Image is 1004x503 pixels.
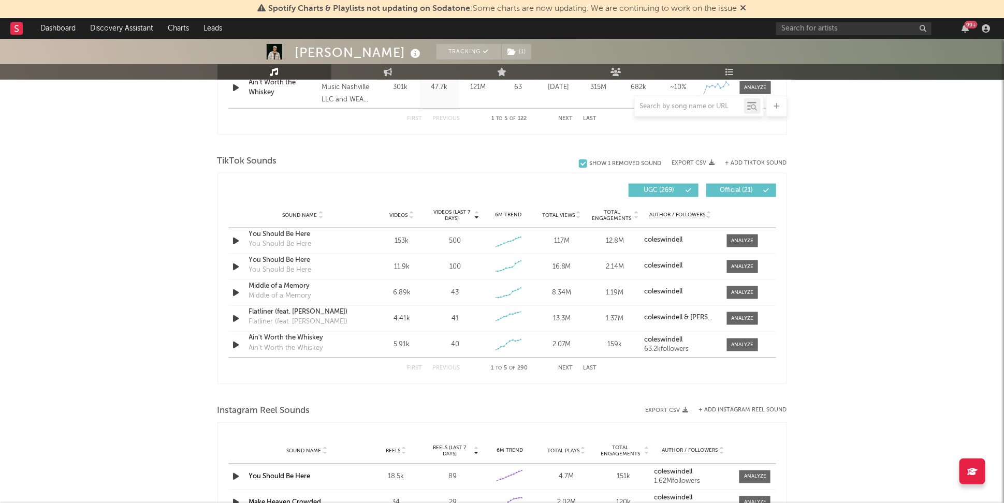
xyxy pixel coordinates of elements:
[537,288,586,298] div: 8.34M
[390,212,408,218] span: Videos
[581,82,616,93] div: 315M
[547,448,579,454] span: Total Plays
[481,113,538,125] div: 1 5 122
[510,116,516,121] span: of
[423,82,456,93] div: 47.7k
[654,469,732,476] a: coleswindell
[537,314,586,324] div: 13.3M
[249,291,311,301] div: Middle of a Memory
[322,69,378,106] div: 2014 Warner Music Nashville LLC and WEA International Inc. for the world outside the U.S.
[629,184,699,197] button: UGC(269)
[591,339,639,350] div: 159k
[598,445,643,457] span: Total Engagements
[509,366,515,371] span: of
[644,314,716,321] a: coleswindell & [PERSON_NAME]
[689,407,787,413] div: + Add Instagram Reel Sound
[269,5,737,13] span: : Some charts are now updating. We are continuing to work on the issue
[283,212,317,218] span: Sound Name
[621,82,656,93] div: 682k
[541,472,592,482] div: 4.7M
[249,255,357,265] a: You Should Be Here
[501,44,532,60] span: ( 1 )
[654,478,732,485] div: 1.62M followers
[644,288,716,295] a: coleswindell
[451,339,459,350] div: 40
[433,365,460,371] button: Previous
[584,116,597,122] button: Last
[249,229,357,240] a: You Should Be Here
[699,407,787,413] button: + Add Instagram Reel Sound
[249,281,357,291] a: Middle of a Memory
[635,187,683,194] span: UGC ( 269 )
[590,160,662,167] div: Show 1 Removed Sound
[715,160,787,166] button: + Add TikTok Sound
[965,21,978,28] div: 99 +
[559,116,573,122] button: Next
[591,288,639,298] div: 1.19M
[386,448,400,454] span: Reels
[449,262,461,272] div: 100
[481,362,538,375] div: 1 5 290
[654,495,732,502] a: coleswindell
[269,5,471,13] span: Spotify Charts & Playlists not updating on Sodatone
[502,44,531,60] button: (1)
[654,469,693,476] strong: coleswindell
[500,82,536,93] div: 63
[249,307,357,317] a: Flatliner (feat. [PERSON_NAME])
[433,116,460,122] button: Previous
[635,102,744,111] input: Search by song name or URL
[378,339,426,350] div: 5.91k
[646,407,689,413] button: Export CSV
[672,160,715,166] button: Export CSV
[249,265,312,275] div: You Should Be Here
[449,236,461,246] div: 500
[584,365,597,371] button: Last
[644,346,716,353] div: 63.2k followers
[249,317,348,327] div: Flatliner (feat. [PERSON_NAME])
[217,155,277,168] span: TikTok Sounds
[378,262,426,272] div: 11.9k
[713,187,761,194] span: Official ( 21 )
[776,22,932,35] input: Search for artists
[378,288,426,298] div: 6.89k
[378,236,426,246] div: 153k
[461,82,495,93] div: 121M
[196,18,229,39] a: Leads
[644,236,682,243] strong: coleswindell
[427,445,473,457] span: Reels (last 7 days)
[217,405,310,417] span: Instagram Reel Sounds
[740,5,747,13] span: Dismiss
[83,18,161,39] a: Discovery Assistant
[161,18,196,39] a: Charts
[249,78,317,98] a: Ain't Worth the Whiskey
[706,184,776,197] button: Official(21)
[542,82,576,93] div: [DATE]
[537,339,586,350] div: 2.07M
[591,314,639,324] div: 1.37M
[384,82,417,93] div: 301k
[644,288,682,295] strong: coleswindell
[591,262,639,272] div: 2.14M
[427,472,479,482] div: 89
[559,365,573,371] button: Next
[370,472,422,482] div: 18.5k
[644,262,716,270] a: coleswindell
[537,262,586,272] div: 16.8M
[484,447,536,455] div: 6M Trend
[249,333,357,343] a: Ain't Worth the Whiskey
[497,116,503,121] span: to
[644,336,682,343] strong: coleswindell
[408,365,423,371] button: First
[436,44,501,60] button: Tracking
[431,209,473,221] span: Videos (last 7 days)
[452,314,459,324] div: 41
[591,236,639,246] div: 12.8M
[286,448,321,454] span: Sound Name
[649,212,705,218] span: Author / Followers
[378,314,426,324] div: 4.41k
[451,288,459,298] div: 43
